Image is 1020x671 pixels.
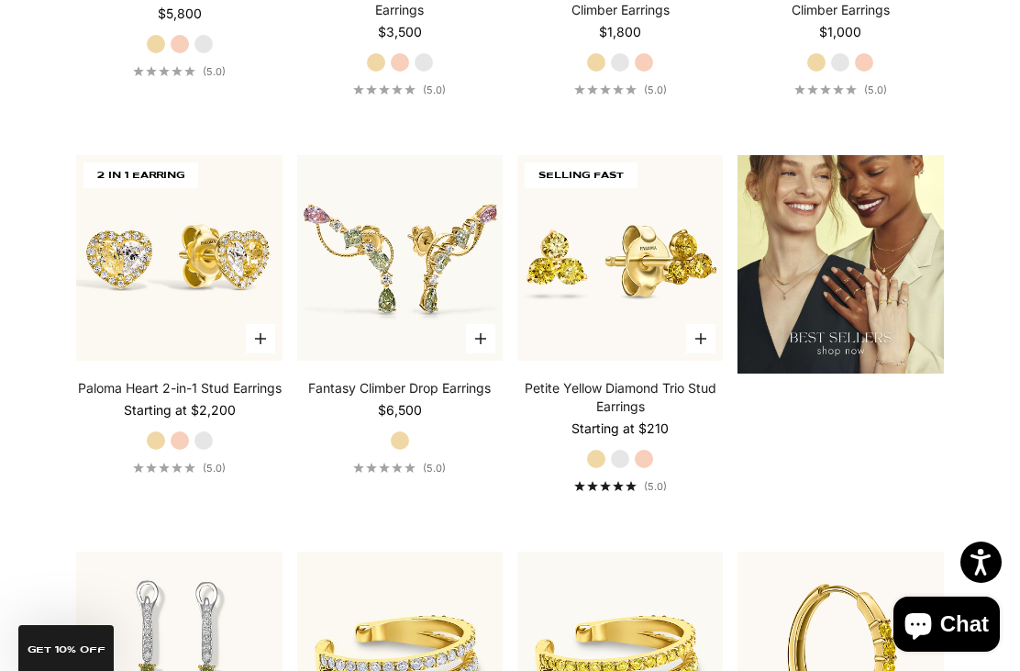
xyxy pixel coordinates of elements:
[133,65,226,78] a: 5.0 out of 5.0 stars(5.0)
[28,645,105,654] span: GET 10% Off
[794,84,887,96] a: 5.0 out of 5.0 stars(5.0)
[78,379,282,397] a: Paloma Heart 2-in-1 Stud Earrings
[644,480,667,493] span: (5.0)
[378,401,422,419] sale-price: $6,500
[133,66,195,76] div: 5.0 out of 5.0 stars
[517,155,723,361] img: #YellowGold
[574,481,637,491] div: 5.0 out of 5.0 stars
[888,597,1005,656] inbox-online-store-chat: Shopify online store chat
[353,463,416,473] div: 5.0 out of 5.0 stars
[158,5,202,23] sale-price: $5,800
[133,463,195,473] div: 5.0 out of 5.0 stars
[76,155,282,361] img: #YellowGold
[124,401,236,419] sale-price: Starting at $2,200
[819,23,861,41] sale-price: $1,000
[517,379,723,416] a: Petite Yellow Diamond Trio Stud Earrings
[644,84,667,96] span: (5.0)
[308,379,491,397] a: Fantasy Climber Drop Earrings
[571,419,669,438] sale-price: Starting at $210
[83,162,198,188] span: 2 IN 1 EARRING
[353,84,416,95] div: 5.0 out of 5.0 stars
[353,462,446,475] a: 5.0 out of 5.0 stars(5.0)
[864,84,887,96] span: (5.0)
[297,155,503,361] img: #YellowGold
[794,84,857,95] div: 5.0 out of 5.0 stars
[353,84,446,96] a: 5.0 out of 5.0 stars(5.0)
[203,462,226,475] span: (5.0)
[203,65,226,78] span: (5.0)
[574,84,637,95] div: 5.0 out of 5.0 stars
[133,462,226,475] a: 5.0 out of 5.0 stars(5.0)
[599,23,641,41] sale-price: $1,800
[525,162,637,188] span: SELLING FAST
[574,480,667,493] a: 5.0 out of 5.0 stars(5.0)
[378,23,422,41] sale-price: $3,500
[423,462,446,475] span: (5.0)
[574,84,667,96] a: 5.0 out of 5.0 stars(5.0)
[18,625,114,671] div: GET 10% Off
[423,84,446,96] span: (5.0)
